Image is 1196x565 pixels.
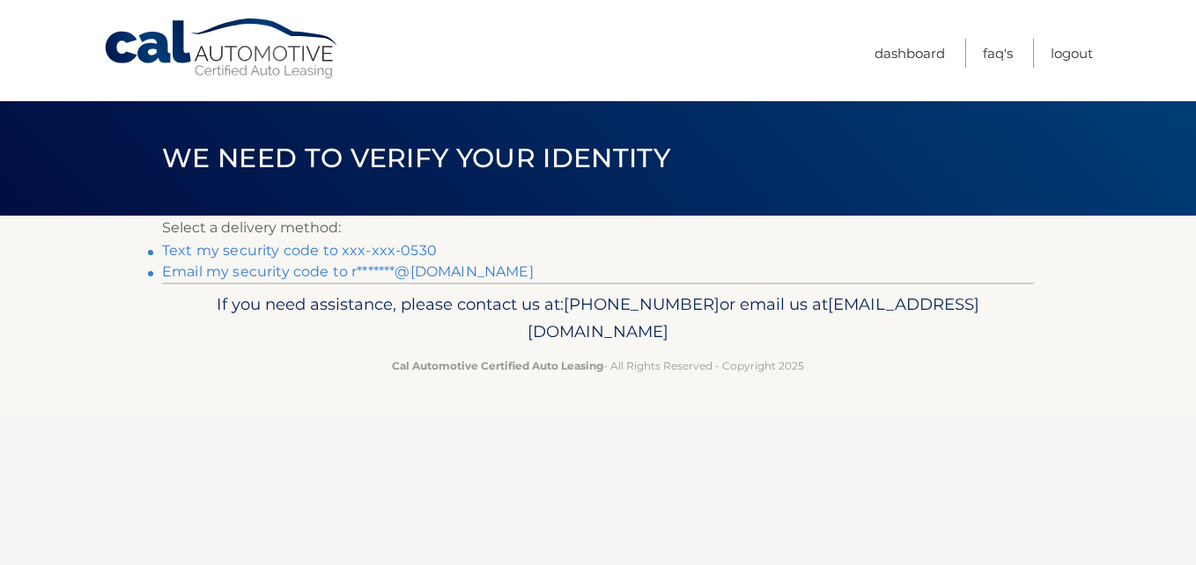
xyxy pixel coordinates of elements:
strong: Cal Automotive Certified Auto Leasing [392,359,603,372]
p: - All Rights Reserved - Copyright 2025 [173,356,1023,375]
a: FAQ's [983,39,1013,68]
a: Logout [1051,39,1093,68]
p: Select a delivery method: [162,216,1034,240]
a: Dashboard [875,39,945,68]
span: We need to verify your identity [162,142,670,174]
span: [PHONE_NUMBER] [564,294,720,314]
p: If you need assistance, please contact us at: or email us at [173,290,1023,347]
a: Cal Automotive [103,18,341,80]
a: Text my security code to xxx-xxx-0530 [162,242,437,259]
a: Email my security code to r*******@[DOMAIN_NAME] [162,263,534,280]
